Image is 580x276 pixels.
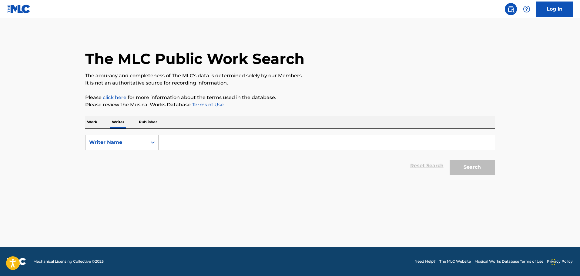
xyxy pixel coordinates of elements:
[521,3,533,15] div: Help
[523,5,530,13] img: help
[85,72,495,79] p: The accuracy and completeness of The MLC's data is determined solely by our Members.
[505,3,517,15] a: Public Search
[550,247,580,276] iframe: Chat Widget
[7,258,26,265] img: logo
[85,79,495,87] p: It is not an authoritative source for recording information.
[547,259,573,264] a: Privacy Policy
[137,116,159,128] p: Publisher
[474,259,543,264] a: Musical Works Database Terms of Use
[33,259,104,264] span: Mechanical Licensing Collective © 2025
[536,2,573,17] a: Log In
[7,5,31,13] img: MLC Logo
[414,259,436,264] a: Need Help?
[85,101,495,108] p: Please review the Musical Works Database
[85,50,304,68] h1: The MLC Public Work Search
[89,139,144,146] div: Writer Name
[103,95,126,100] a: click here
[85,135,495,178] form: Search Form
[439,259,471,264] a: The MLC Website
[507,5,515,13] img: search
[110,116,126,128] p: Writer
[552,253,555,271] div: Drag
[85,94,495,101] p: Please for more information about the terms used in the database.
[191,102,224,108] a: Terms of Use
[85,116,99,128] p: Work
